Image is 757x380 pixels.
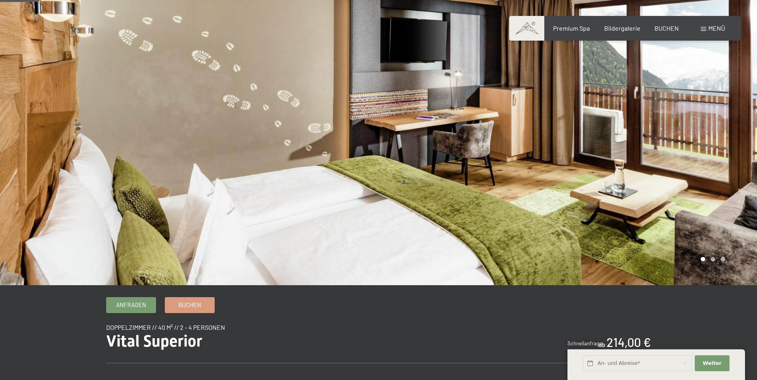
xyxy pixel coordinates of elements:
[708,24,725,32] span: Menü
[654,24,679,32] a: BUCHEN
[703,360,721,367] span: Weiter
[178,301,201,309] span: Buchen
[107,298,156,313] a: Anfragen
[106,332,202,351] span: Vital Superior
[106,323,225,331] span: Doppelzimmer // 40 m² // 2 - 4 Personen
[165,298,214,313] a: Buchen
[604,24,640,32] a: Bildergalerie
[695,355,729,372] button: Weiter
[116,301,146,309] span: Anfragen
[607,335,651,349] b: 214,00 €
[567,340,602,347] span: Schnellanfrage
[553,24,590,32] a: Premium Spa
